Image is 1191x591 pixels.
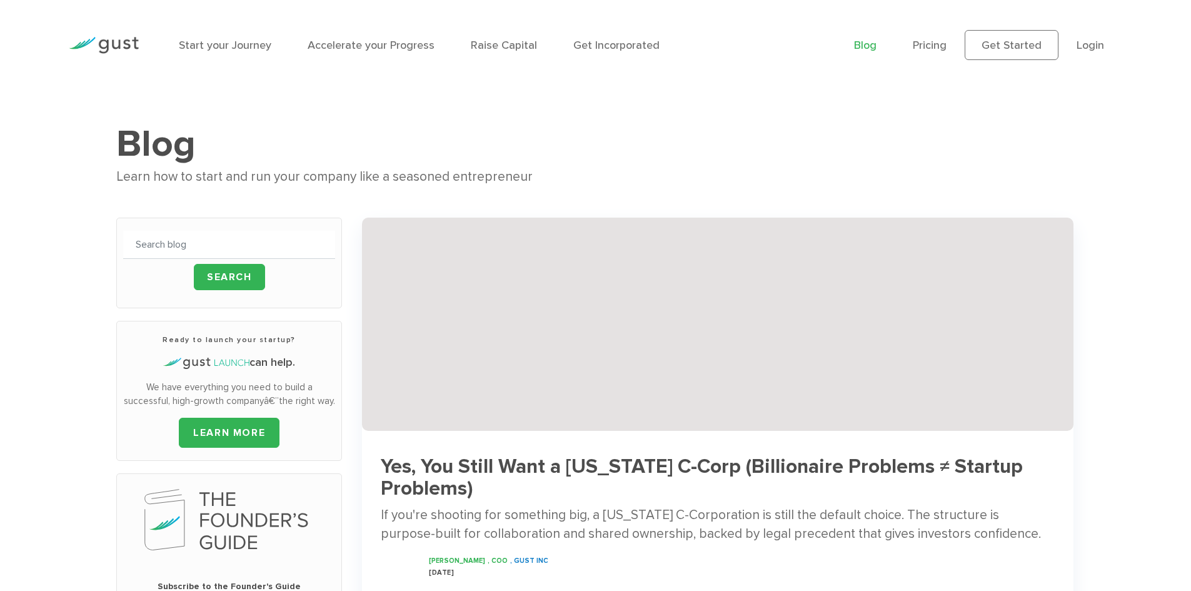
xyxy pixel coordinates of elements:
[381,506,1055,543] div: If you're shooting for something big, a [US_STATE] C-Corporation is still the default choice. The...
[123,355,335,371] h4: can help.
[69,37,139,54] img: Gust Logo
[573,39,660,52] a: Get Incorporated
[194,264,265,290] input: Search
[429,557,485,565] span: [PERSON_NAME]
[854,39,877,52] a: Blog
[1077,39,1104,52] a: Login
[123,334,335,345] h3: Ready to launch your startup?
[308,39,435,52] a: Accelerate your Progress
[123,380,335,408] p: We have everything you need to build a successful, high-growth companyâ€”the right way.
[510,557,548,565] span: , Gust INC
[429,568,454,577] span: [DATE]
[179,39,271,52] a: Start your Journey
[965,30,1058,60] a: Get Started
[179,418,279,448] a: LEARN MORE
[913,39,947,52] a: Pricing
[381,456,1055,500] h3: Yes, You Still Want a [US_STATE] C-Corp (Billionaire Problems ≠ Startup Problems)
[488,557,508,565] span: , COO
[471,39,537,52] a: Raise Capital
[123,231,335,259] input: Search blog
[116,166,1074,188] div: Learn how to start and run your company like a seasoned entrepreneur
[116,121,1074,166] h1: Blog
